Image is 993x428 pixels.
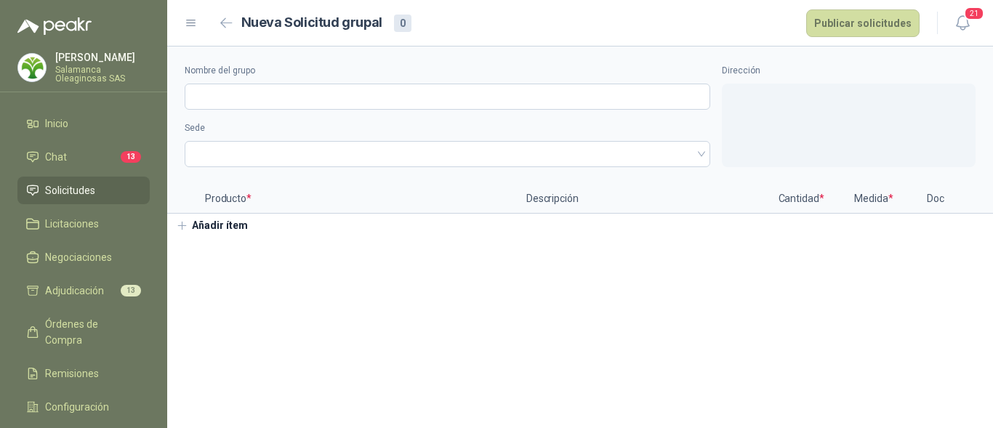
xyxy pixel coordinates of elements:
[45,182,95,198] span: Solicitudes
[17,110,150,137] a: Inicio
[772,185,830,214] p: Cantidad
[830,185,917,214] p: Medida
[917,185,954,214] p: Doc
[45,216,99,232] span: Licitaciones
[964,7,984,20] span: 21
[17,17,92,35] img: Logo peakr
[17,143,150,171] a: Chat13
[45,366,99,381] span: Remisiones
[185,121,710,135] label: Sede
[121,285,141,296] span: 13
[196,185,518,214] p: Producto
[45,399,109,415] span: Configuración
[394,15,411,32] div: 0
[17,243,150,271] a: Negociaciones
[518,185,772,214] p: Descripción
[55,65,150,83] p: Salamanca Oleaginosas SAS
[806,9,920,37] button: Publicar solicitudes
[17,210,150,238] a: Licitaciones
[45,283,104,299] span: Adjudicación
[45,116,68,132] span: Inicio
[949,10,976,36] button: 21
[17,310,150,354] a: Órdenes de Compra
[17,177,150,204] a: Solicitudes
[167,214,257,238] button: Añadir ítem
[17,277,150,304] a: Adjudicación13
[45,249,112,265] span: Negociaciones
[241,12,382,33] h2: Nueva Solicitud grupal
[121,151,141,163] span: 13
[722,64,976,78] label: Dirección
[55,52,150,62] p: [PERSON_NAME]
[17,393,150,421] a: Configuración
[45,316,136,348] span: Órdenes de Compra
[18,54,46,81] img: Company Logo
[185,64,710,78] label: Nombre del grupo
[17,360,150,387] a: Remisiones
[45,149,67,165] span: Chat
